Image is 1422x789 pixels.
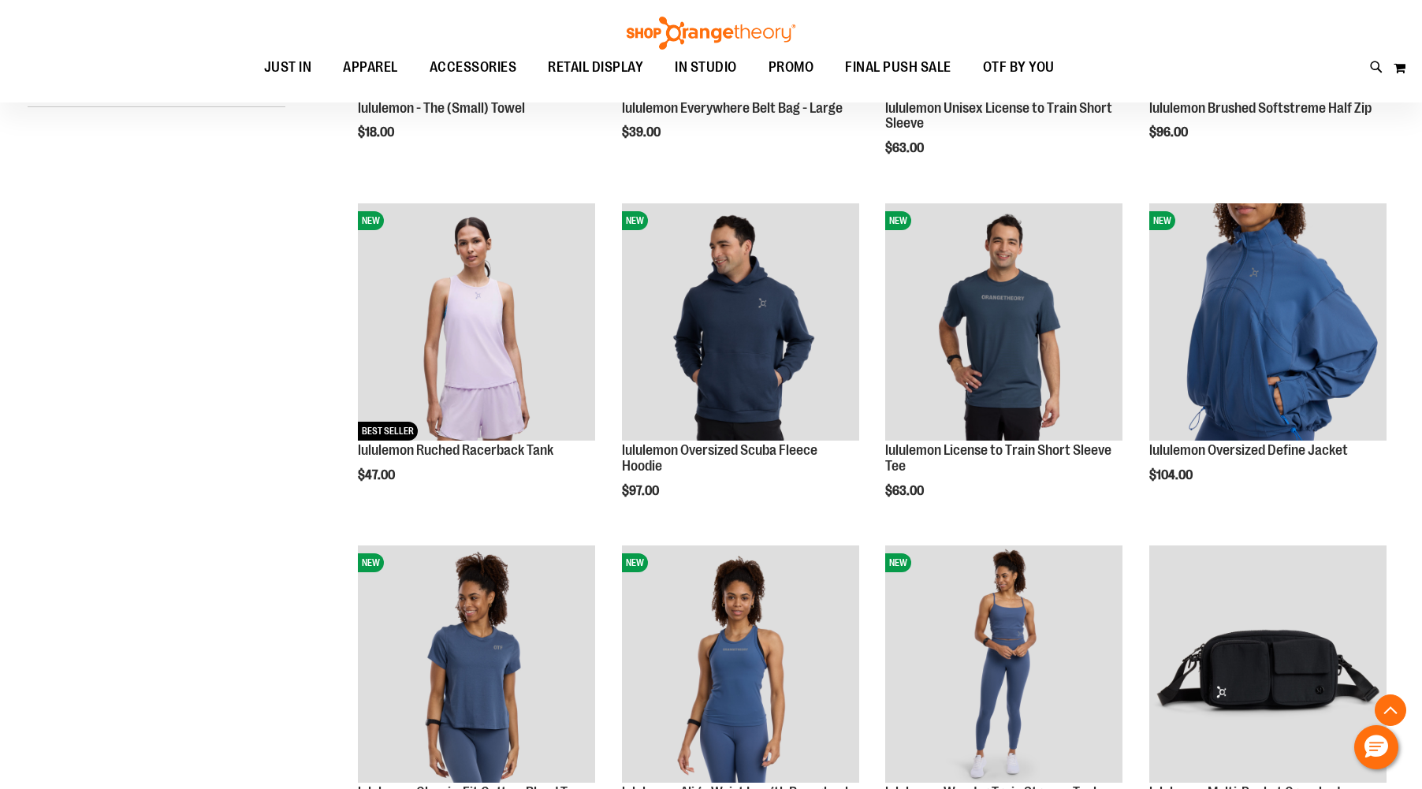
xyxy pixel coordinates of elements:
[877,195,1130,538] div: product
[885,545,1122,783] img: lululemon Wunder Train Strappy Tank
[753,50,830,86] a: PROMO
[1149,545,1387,785] a: lululemon Multi-Pocket Crossbody
[622,203,859,441] img: lululemon Oversized Scuba Fleece Hoodie
[845,50,951,85] span: FINAL PUSH SALE
[622,545,859,783] img: lululemon Align Waist Length Racerback Tank
[614,195,867,538] div: product
[1149,125,1190,140] span: $96.00
[659,50,753,86] a: IN STUDIO
[1354,725,1398,769] button: Hello, have a question? Let’s chat.
[622,545,859,785] a: lululemon Align Waist Length Racerback TankNEW
[622,484,661,498] span: $97.00
[358,211,384,230] span: NEW
[622,211,648,230] span: NEW
[622,442,817,474] a: lululemon Oversized Scuba Fleece Hoodie
[829,50,967,86] a: FINAL PUSH SALE
[624,17,798,50] img: Shop Orangetheory
[622,125,663,140] span: $39.00
[358,545,595,783] img: lululemon Classic-Fit Cotton-Blend Tee
[769,50,814,85] span: PROMO
[358,422,418,441] span: BEST SELLER
[885,211,911,230] span: NEW
[622,203,859,443] a: lululemon Oversized Scuba Fleece HoodieNEW
[358,545,595,785] a: lululemon Classic-Fit Cotton-Blend TeeNEW
[1149,545,1387,783] img: lululemon Multi-Pocket Crossbody
[358,203,595,441] img: lululemon Ruched Racerback Tank
[622,553,648,572] span: NEW
[1375,694,1406,726] button: Back To Top
[358,125,396,140] span: $18.00
[885,203,1122,443] a: lululemon License to Train Short Sleeve TeeNEW
[885,484,926,498] span: $63.00
[358,468,397,482] span: $47.00
[1141,195,1394,523] div: product
[885,545,1122,785] a: lululemon Wunder Train Strappy TankNEW
[414,50,533,86] a: ACCESSORIES
[264,50,312,85] span: JUST IN
[358,203,595,443] a: lululemon Ruched Racerback TankNEWBEST SELLER
[430,50,517,85] span: ACCESSORIES
[885,203,1122,441] img: lululemon License to Train Short Sleeve Tee
[885,100,1112,132] a: lululemon Unisex License to Train Short Sleeve
[1149,100,1372,116] a: lululemon Brushed Softstreme Half Zip
[1149,203,1387,443] a: lululemon Oversized Define JacketNEW
[1149,203,1387,441] img: lululemon Oversized Define Jacket
[350,195,603,523] div: product
[983,50,1055,85] span: OTF BY YOU
[1149,211,1175,230] span: NEW
[675,50,737,85] span: IN STUDIO
[358,100,525,116] a: lululemon - The (Small) Towel
[1149,442,1348,458] a: lululemon Oversized Define Jacket
[358,553,384,572] span: NEW
[548,50,643,85] span: RETAIL DISPLAY
[885,553,911,572] span: NEW
[967,50,1070,86] a: OTF BY YOU
[358,442,553,458] a: lululemon Ruched Racerback Tank
[327,50,414,85] a: APPAREL
[248,50,328,86] a: JUST IN
[885,141,926,155] span: $63.00
[343,50,398,85] span: APPAREL
[532,50,659,86] a: RETAIL DISPLAY
[1149,468,1195,482] span: $104.00
[622,100,843,116] a: lululemon Everywhere Belt Bag - Large
[885,442,1111,474] a: lululemon License to Train Short Sleeve Tee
